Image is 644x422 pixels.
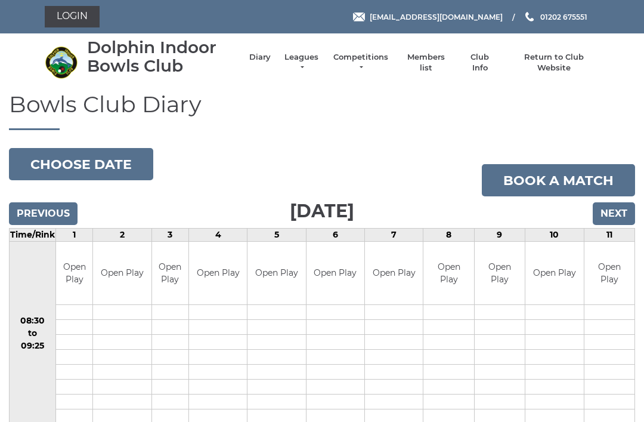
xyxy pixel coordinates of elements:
td: 6 [306,229,364,242]
td: Open Play [56,242,92,304]
td: Open Play [306,242,364,304]
td: Time/Rink [10,229,56,242]
td: Open Play [525,242,583,304]
a: Email [EMAIL_ADDRESS][DOMAIN_NAME] [353,11,503,23]
span: 01202 675551 [540,12,587,21]
td: 9 [474,229,525,242]
td: 4 [188,229,247,242]
button: Choose date [9,148,153,180]
td: Open Play [152,242,188,304]
td: 10 [525,229,584,242]
td: 5 [247,229,306,242]
td: Open Play [365,242,423,304]
img: Phone us [525,12,534,21]
td: 2 [93,229,151,242]
td: Open Play [93,242,151,304]
img: Email [353,13,365,21]
a: Login [45,6,100,27]
a: Return to Club Website [509,52,599,73]
td: 1 [56,229,93,242]
td: 7 [365,229,423,242]
a: Leagues [283,52,320,73]
td: 3 [151,229,188,242]
td: 11 [584,229,635,242]
td: Open Play [247,242,305,304]
td: Open Play [584,242,635,304]
a: Diary [249,52,271,63]
td: Open Play [423,242,473,304]
h1: Bowls Club Diary [9,92,635,131]
input: Next [593,202,635,225]
a: Competitions [332,52,389,73]
a: Club Info [463,52,497,73]
div: Dolphin Indoor Bowls Club [87,38,237,75]
td: 8 [423,229,474,242]
input: Previous [9,202,78,225]
img: Dolphin Indoor Bowls Club [45,46,78,79]
span: [EMAIL_ADDRESS][DOMAIN_NAME] [370,12,503,21]
td: Open Play [189,242,247,304]
td: Open Play [475,242,525,304]
a: Members list [401,52,450,73]
a: Book a match [482,164,635,196]
a: Phone us 01202 675551 [524,11,587,23]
